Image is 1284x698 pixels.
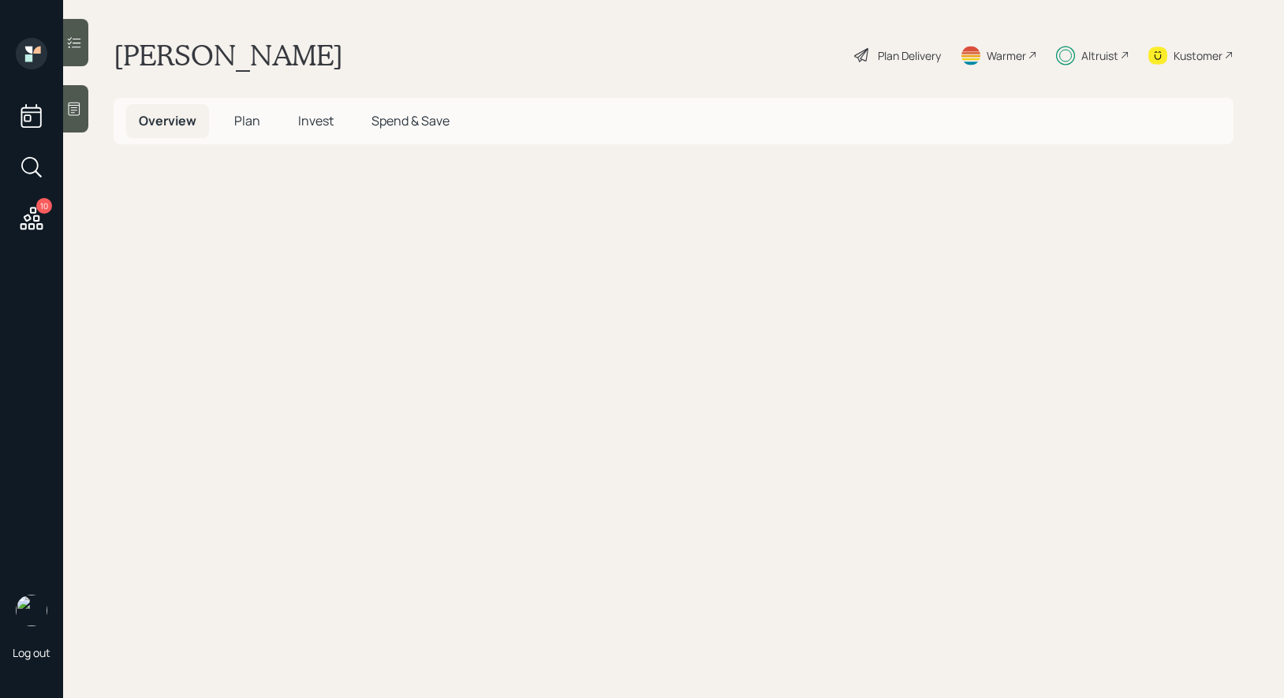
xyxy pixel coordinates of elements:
[371,112,450,129] span: Spend & Save
[234,112,260,129] span: Plan
[36,198,52,214] div: 10
[1081,47,1118,64] div: Altruist
[1174,47,1222,64] div: Kustomer
[878,47,941,64] div: Plan Delivery
[139,112,196,129] span: Overview
[987,47,1026,64] div: Warmer
[298,112,334,129] span: Invest
[16,595,47,626] img: treva-nostdahl-headshot.png
[114,38,343,73] h1: [PERSON_NAME]
[13,645,50,660] div: Log out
